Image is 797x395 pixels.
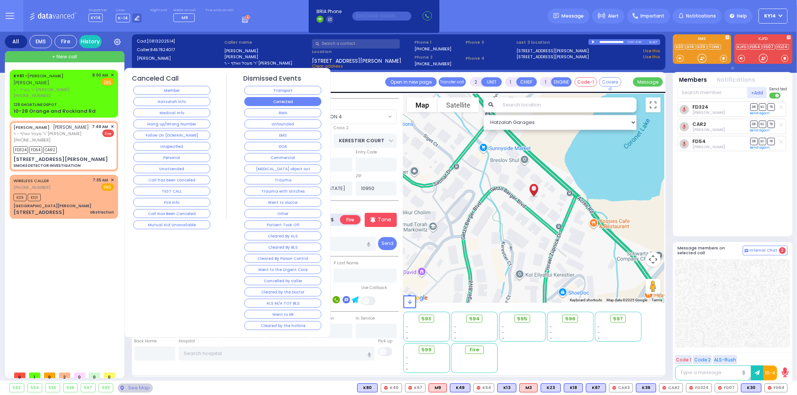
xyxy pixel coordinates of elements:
[517,54,589,60] a: [STREET_ADDRESS][PERSON_NAME]
[133,142,210,151] button: Unspecified
[244,220,321,229] button: Patient Took Off
[244,254,321,263] button: Cleared By Poison Control
[312,63,343,69] span: Clear address
[713,355,737,364] button: ALS-Rush
[13,203,91,209] div: [GEOGRAPHIC_DATA][PERSON_NAME]
[405,293,430,303] a: Open this area in Google Maps (opens a new window)
[133,164,210,173] button: Unattended
[111,72,114,78] span: ✕
[13,178,49,184] a: WIRELESS CALLER
[93,72,108,78] span: 8:00 AM
[659,383,683,392] div: CAR2
[102,130,114,137] span: Fire
[646,97,661,112] button: Toggle fullscreen view
[405,293,430,303] img: Google
[516,77,537,87] button: CHIEF
[439,77,466,87] button: Transfer call
[414,46,451,52] label: [PHONE_NUMBER]
[502,335,504,341] span: -
[93,177,108,183] span: 7:35 AM
[224,54,309,60] label: [PERSON_NAME]
[406,361,408,366] span: -
[244,243,321,252] button: Cleared By BLS
[550,335,552,341] span: -
[89,13,103,22] span: KY14
[586,383,606,392] div: BLS
[497,383,516,392] div: BLS
[643,48,660,54] a: Use this
[450,383,470,392] div: K49
[147,38,175,44] span: [0813202514]
[13,102,57,108] div: 129 SHORTLINE DEPOT
[759,9,788,24] button: KY14
[361,285,387,291] label: Use Callback
[767,138,775,145] span: TR
[381,383,402,392] div: K40
[470,346,479,354] span: Fire
[715,383,738,392] div: FD07
[357,383,378,392] div: K80
[64,384,78,392] div: 596
[689,386,693,390] img: red-radio-icon.svg
[565,315,575,323] span: 596
[244,321,321,330] button: Cleared by the hotline
[244,299,321,308] button: ALS M/A TOT BLS
[636,383,656,392] div: BLS
[763,44,775,50] a: FD07
[408,386,412,390] img: red-radio-icon.svg
[55,35,77,48] div: Fire
[244,187,321,196] button: Trauma with stitches
[477,386,481,390] img: red-radio-icon.svg
[769,86,788,92] span: Send text
[334,260,358,266] label: P Last Name
[29,146,42,154] span: FD54
[224,48,309,54] label: [PERSON_NAME]
[356,173,361,179] label: ZIP
[244,231,321,240] button: Cleared By ALS
[13,108,96,115] div: 10-28 Orange and Rockland Rd
[90,209,114,215] div: abstraction
[517,48,589,54] a: [STREET_ADDRESS][PERSON_NAME]
[598,324,600,330] span: -
[13,194,27,201] span: K39
[429,383,447,392] div: ALS
[5,35,27,48] div: All
[81,384,95,392] div: 597
[734,37,793,42] label: KJFD
[244,86,321,95] button: Transport
[104,373,115,378] span: 0
[673,37,731,42] label: EMS
[497,383,516,392] div: K13
[779,247,786,254] span: 2
[646,279,661,294] button: Drag Pegman onto the map to open Street View
[116,8,142,13] label: Lines
[352,12,411,21] input: (000)000-00000
[686,383,712,392] div: FD324
[692,104,708,110] a: FD324
[524,173,543,201] div: JOEL FALKOWITZ
[13,80,49,86] span: [PERSON_NAME]
[334,125,349,131] label: Cross 2
[244,131,321,140] button: EMS
[133,131,210,140] button: Follow On [DOMAIN_NAME]
[519,383,538,392] div: M3
[679,76,707,84] button: Members
[378,237,397,250] button: Send
[52,53,77,60] span: + New call
[13,184,50,190] span: [PHONE_NUMBER]
[111,124,114,130] span: ✕
[244,164,321,173] button: [MEDICAL_DATA] object out
[13,137,50,143] span: [PHONE_NUMBER]
[473,383,494,392] div: K54
[406,324,408,330] span: -
[764,13,776,19] span: KY14
[675,44,685,50] a: K30
[741,383,762,392] div: K30
[89,8,107,13] label: Dispatcher
[133,97,210,106] button: Hatzalah Info
[586,383,606,392] div: K87
[776,44,789,50] a: FD24
[686,13,716,19] span: Notifications
[28,384,42,392] div: 594
[13,156,108,163] div: [STREET_ADDRESS][PERSON_NAME]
